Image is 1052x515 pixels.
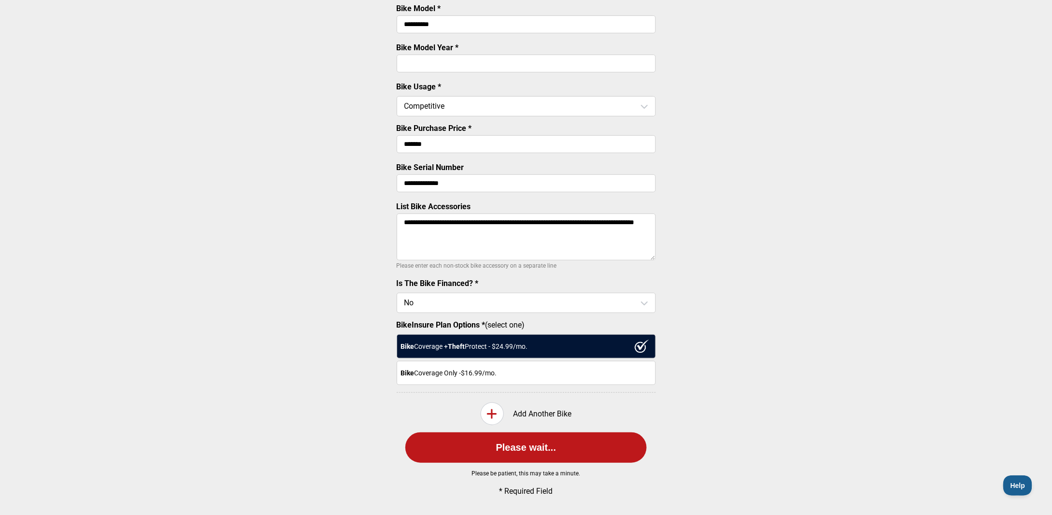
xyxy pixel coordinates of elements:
[397,82,442,91] label: Bike Usage *
[397,279,479,288] label: Is The Bike Financed? *
[413,486,639,496] p: * Required Field
[397,402,656,425] div: Add Another Bike
[397,163,464,172] label: Bike Serial Number
[1003,475,1033,496] iframe: Toggle Customer Support
[397,320,656,329] label: (select one)
[397,43,459,52] label: Bike Model Year *
[401,343,415,350] strong: Bike
[381,470,671,477] p: Please be patient, this may take a minute.
[635,340,649,353] img: ux1sgP1Haf775SAghJI38DyDlYP+32lKFAAAAAElFTkSuQmCC
[397,124,472,133] label: Bike Purchase Price *
[397,260,656,272] p: Please enter each non-stock bike accessory on a separate line
[397,334,656,358] div: Coverage + Protect - $ 24.99 /mo.
[448,343,465,350] strong: Theft
[405,432,647,463] button: Please wait...
[397,202,471,211] label: List Bike Accessories
[397,320,485,329] strong: BikeInsure Plan Options *
[397,361,656,385] div: Coverage Only - $16.99 /mo.
[401,369,415,377] strong: Bike
[397,4,441,13] label: Bike Model *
